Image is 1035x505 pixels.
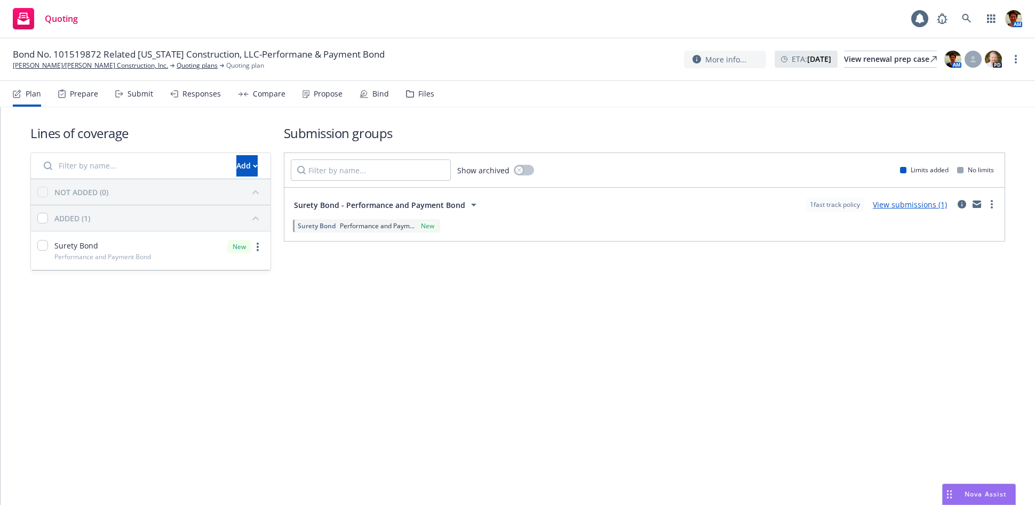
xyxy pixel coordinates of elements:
span: Surety Bond [54,240,98,251]
span: Quoting plan [226,61,264,70]
span: Quoting [45,14,78,23]
a: mail [970,198,983,211]
span: Nova Assist [965,490,1007,499]
button: More info... [684,51,766,68]
a: Quoting plans [177,61,218,70]
div: Files [418,90,434,98]
div: Submit [128,90,153,98]
strong: [DATE] [807,54,831,64]
a: View renewal prep case [844,51,937,68]
button: NOT ADDED (0) [54,183,264,201]
div: New [419,221,436,230]
button: ADDED (1) [54,210,264,227]
div: Prepare [70,90,98,98]
img: photo [985,51,1002,68]
img: photo [1005,10,1022,27]
span: More info... [705,54,746,65]
button: Surety Bond - Performance and Payment Bond [291,194,483,215]
a: circleInformation [956,198,968,211]
span: Surety Bond [298,221,336,230]
div: Responses [182,90,221,98]
div: Bind [372,90,389,98]
span: 1 fast track policy [810,200,860,210]
div: Add [236,156,258,176]
span: ETA : [792,53,831,65]
div: View renewal prep case [844,51,937,67]
a: Report a Bug [931,8,953,29]
a: Switch app [981,8,1002,29]
a: more [1009,53,1022,66]
div: Plan [26,90,41,98]
span: Bond No. 101519872 Related [US_STATE] Construction, LLC-Performane & Payment Bond [13,48,385,61]
h1: Lines of coverage [30,124,271,142]
div: Limits added [900,165,949,174]
button: Add [236,155,258,177]
a: View submissions (1) [873,199,947,210]
a: Search [956,8,977,29]
div: New [227,240,251,253]
img: photo [944,51,961,68]
span: Performance and Payment Bond [54,252,151,261]
div: No limits [957,165,994,174]
span: Performance and Paym... [340,221,415,230]
span: Surety Bond - Performance and Payment Bond [294,199,465,211]
button: Nova Assist [942,484,1016,505]
input: Filter by name... [37,155,230,177]
a: Quoting [9,4,82,34]
span: Show archived [457,165,509,176]
div: Compare [253,90,285,98]
div: NOT ADDED (0) [54,187,108,198]
a: more [985,198,998,211]
input: Filter by name... [291,159,451,181]
a: [PERSON_NAME]/[PERSON_NAME] Construction, Inc. [13,61,168,70]
div: Propose [314,90,343,98]
h1: Submission groups [284,124,1005,142]
div: ADDED (1) [54,213,90,224]
div: Drag to move [943,484,956,504]
a: more [251,241,264,253]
